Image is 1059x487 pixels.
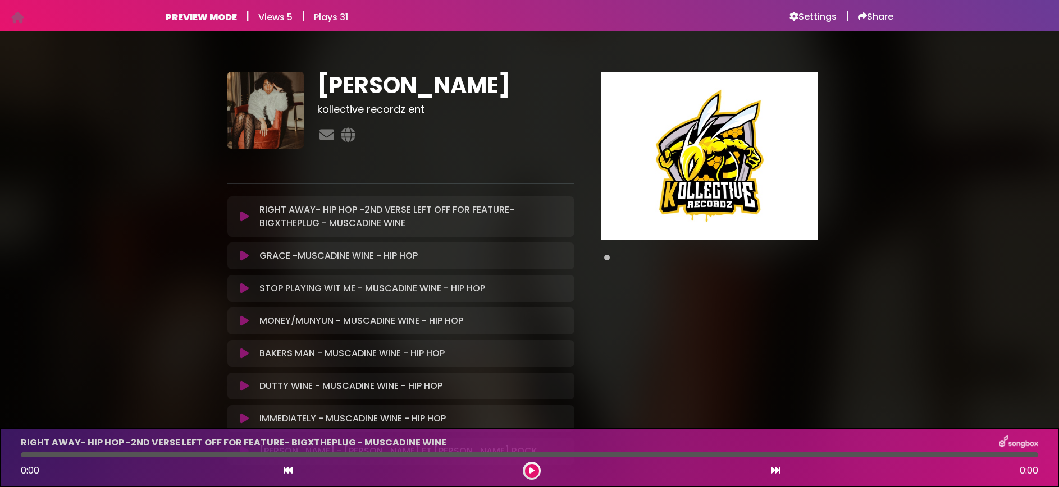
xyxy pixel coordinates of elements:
[259,347,445,360] p: BAKERS MAN - MUSCADINE WINE - HIP HOP
[302,9,305,22] h5: |
[21,464,39,477] span: 0:00
[259,203,567,230] p: RIGHT AWAY- HIP HOP -2ND VERSE LEFT OFF FOR FEATURE- BIGXTHEPLUG - MUSCADINE WINE
[166,12,237,22] h6: PREVIEW MODE
[259,412,446,425] p: IMMEDIATELY - MUSCADINE WINE - HIP HOP
[258,12,293,22] h6: Views 5
[21,436,446,449] p: RIGHT AWAY- HIP HOP -2ND VERSE LEFT OFF FOR FEATURE- BIGXTHEPLUG - MUSCADINE WINE
[246,9,249,22] h5: |
[259,379,442,393] p: DUTTY WINE - MUSCADINE WINE - HIP HOP
[227,72,304,148] img: wHsYy1qUQaaYtlmcbSXc
[789,11,837,22] a: Settings
[601,72,818,240] img: Main Media
[999,435,1038,450] img: songbox-logo-white.png
[259,314,463,328] p: MONEY/MUNYUN - MUSCADINE WINE - HIP HOP
[1020,464,1038,477] span: 0:00
[259,249,418,263] p: GRACE -MUSCADINE WINE - HIP HOP
[259,282,485,295] p: STOP PLAYING WIT ME - MUSCADINE WINE - HIP HOP
[317,72,574,99] h1: [PERSON_NAME]
[314,12,348,22] h6: Plays 31
[317,103,574,116] h3: kollective recordz ent
[858,11,893,22] a: Share
[846,9,849,22] h5: |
